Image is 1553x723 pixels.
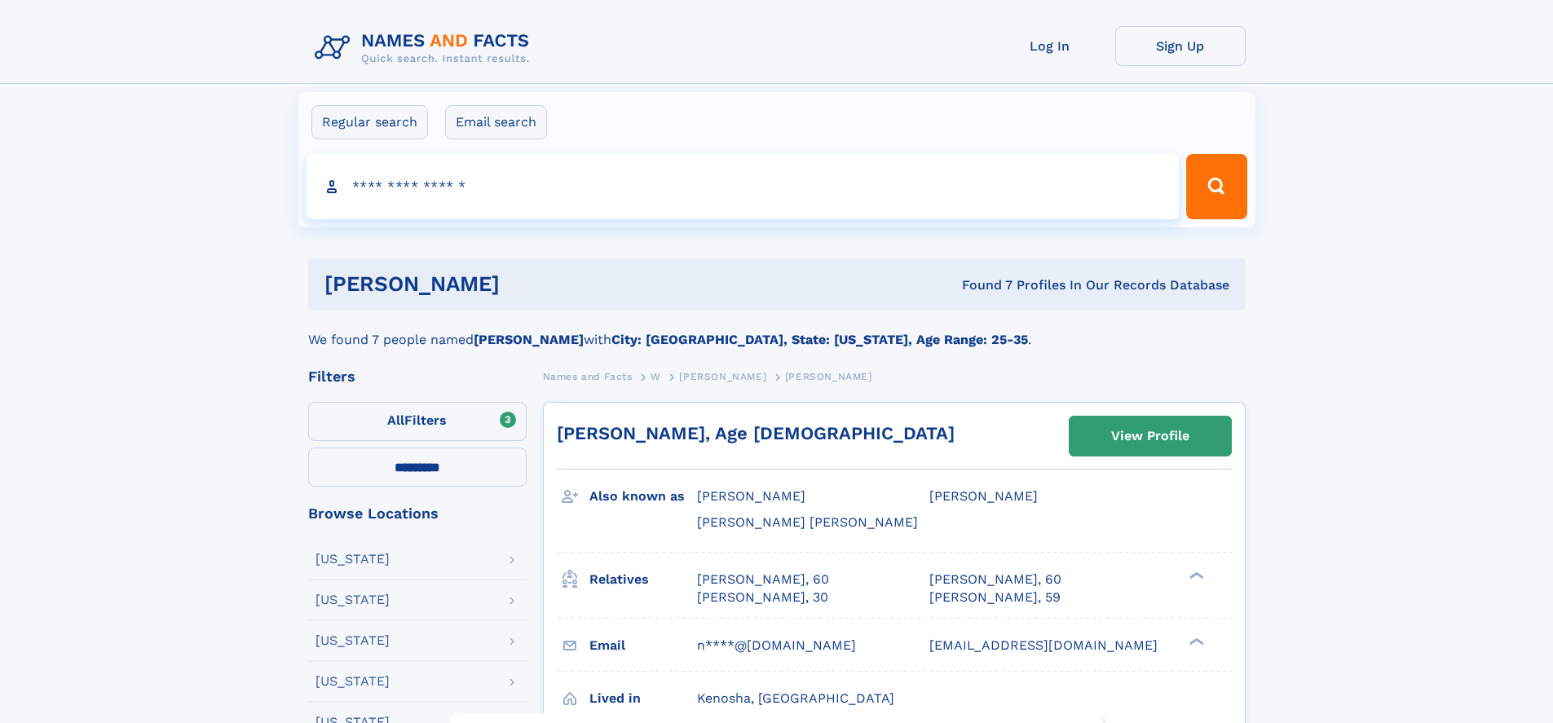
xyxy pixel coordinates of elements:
[697,571,829,589] a: [PERSON_NAME], 60
[589,566,697,593] h3: Relatives
[730,276,1229,294] div: Found 7 Profiles In Our Records Database
[1070,417,1231,456] a: View Profile
[611,332,1028,347] b: City: [GEOGRAPHIC_DATA], State: [US_STATE], Age Range: 25-35
[315,553,390,566] div: [US_STATE]
[651,371,661,382] span: W
[785,371,872,382] span: [PERSON_NAME]
[929,488,1038,504] span: [PERSON_NAME]
[1111,417,1189,455] div: View Profile
[697,488,805,504] span: [PERSON_NAME]
[651,366,661,386] a: W
[589,685,697,712] h3: Lived in
[679,366,766,386] a: [PERSON_NAME]
[929,637,1158,653] span: [EMAIL_ADDRESS][DOMAIN_NAME]
[543,366,633,386] a: Names and Facts
[308,26,543,70] img: Logo Names and Facts
[311,105,428,139] label: Regular search
[307,154,1180,219] input: search input
[308,506,527,521] div: Browse Locations
[324,274,731,294] h1: [PERSON_NAME]
[308,311,1246,350] div: We found 7 people named with .
[308,402,527,441] label: Filters
[679,371,766,382] span: [PERSON_NAME]
[929,589,1061,606] a: [PERSON_NAME], 59
[315,593,390,606] div: [US_STATE]
[1186,154,1246,219] button: Search Button
[589,483,697,510] h3: Also known as
[1115,26,1246,66] a: Sign Up
[1185,636,1205,646] div: ❯
[589,632,697,659] h3: Email
[557,423,955,443] a: [PERSON_NAME], Age [DEMOGRAPHIC_DATA]
[697,589,828,606] a: [PERSON_NAME], 30
[445,105,547,139] label: Email search
[387,412,404,428] span: All
[308,369,527,384] div: Filters
[315,675,390,688] div: [US_STATE]
[985,26,1115,66] a: Log In
[929,571,1061,589] a: [PERSON_NAME], 60
[474,332,584,347] b: [PERSON_NAME]
[697,514,918,530] span: [PERSON_NAME] [PERSON_NAME]
[1185,570,1205,580] div: ❯
[697,690,894,706] span: Kenosha, [GEOGRAPHIC_DATA]
[315,634,390,647] div: [US_STATE]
